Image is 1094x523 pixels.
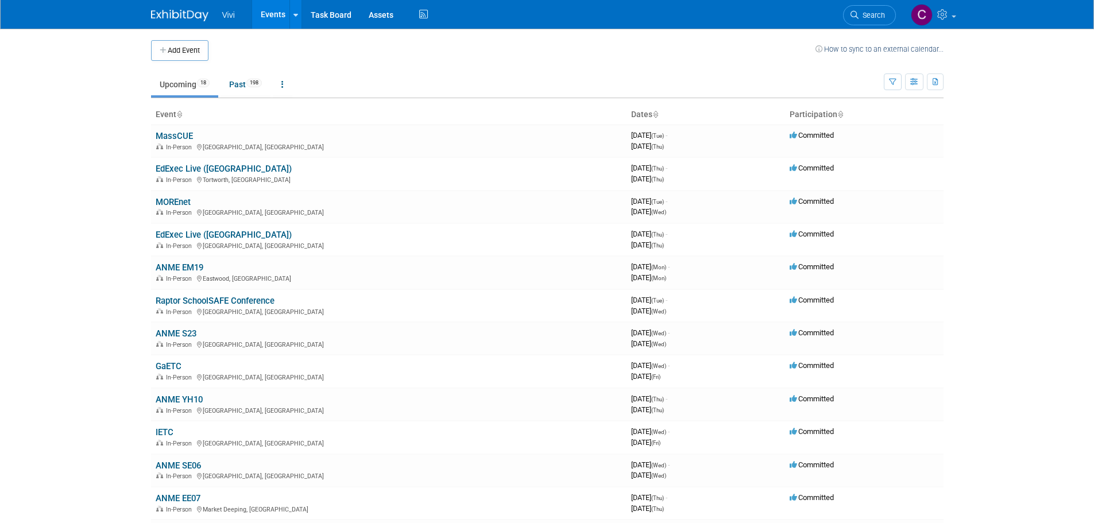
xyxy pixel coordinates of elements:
span: [DATE] [631,175,664,183]
th: Participation [785,105,944,125]
span: - [666,230,667,238]
a: MassCUE [156,131,193,141]
span: [DATE] [631,142,664,150]
span: - [666,197,667,206]
img: Cody Wall [911,4,933,26]
span: [DATE] [631,394,667,403]
span: Committed [790,493,834,502]
a: GaETC [156,361,181,371]
img: ExhibitDay [151,10,208,21]
a: ANME YH10 [156,394,203,405]
a: EdExec Live ([GEOGRAPHIC_DATA]) [156,230,292,240]
span: In-Person [166,144,195,151]
img: In-Person Event [156,242,163,248]
a: ANME EE07 [156,493,200,503]
img: In-Person Event [156,440,163,445]
a: Sort by Event Name [176,110,182,119]
span: (Wed) [651,429,666,435]
img: In-Person Event [156,176,163,182]
span: (Wed) [651,308,666,315]
span: [DATE] [631,164,667,172]
div: [GEOGRAPHIC_DATA], [GEOGRAPHIC_DATA] [156,241,622,250]
span: [DATE] [631,339,666,348]
span: (Wed) [651,363,666,369]
a: Sort by Participation Type [837,110,843,119]
span: (Tue) [651,133,664,139]
img: In-Person Event [156,407,163,413]
span: - [668,427,670,436]
span: Committed [790,361,834,370]
span: - [668,262,670,271]
span: Committed [790,427,834,436]
span: [DATE] [631,296,667,304]
span: In-Person [166,374,195,381]
span: Search [859,11,885,20]
span: (Thu) [651,506,664,512]
a: Search [843,5,896,25]
span: In-Person [166,472,195,480]
th: Dates [627,105,785,125]
span: [DATE] [631,207,666,216]
a: ANME SE06 [156,460,201,471]
span: In-Person [166,242,195,250]
span: (Thu) [651,242,664,249]
div: [GEOGRAPHIC_DATA], [GEOGRAPHIC_DATA] [156,405,622,414]
div: [GEOGRAPHIC_DATA], [GEOGRAPHIC_DATA] [156,339,622,348]
img: In-Person Event [156,472,163,478]
button: Add Event [151,40,208,61]
span: In-Person [166,440,195,447]
img: In-Person Event [156,144,163,149]
div: Tortworth, [GEOGRAPHIC_DATA] [156,175,622,184]
img: In-Person Event [156,374,163,379]
div: [GEOGRAPHIC_DATA], [GEOGRAPHIC_DATA] [156,207,622,216]
span: (Thu) [651,144,664,150]
span: In-Person [166,209,195,216]
span: - [666,296,667,304]
span: - [668,361,670,370]
div: Market Deeping, [GEOGRAPHIC_DATA] [156,504,622,513]
span: (Wed) [651,472,666,479]
div: [GEOGRAPHIC_DATA], [GEOGRAPHIC_DATA] [156,438,622,447]
span: - [666,394,667,403]
span: Committed [790,262,834,271]
span: Committed [790,328,834,337]
span: In-Person [166,275,195,282]
span: [DATE] [631,460,670,469]
span: [DATE] [631,493,667,502]
span: [DATE] [631,438,660,447]
span: [DATE] [631,241,664,249]
span: [DATE] [631,504,664,513]
span: In-Person [166,506,195,513]
span: (Thu) [651,231,664,238]
span: [DATE] [631,372,660,381]
span: [DATE] [631,427,670,436]
a: MOREnet [156,197,191,207]
span: [DATE] [631,273,666,282]
a: Sort by Start Date [652,110,658,119]
span: (Wed) [651,341,666,347]
div: [GEOGRAPHIC_DATA], [GEOGRAPHIC_DATA] [156,372,622,381]
img: In-Person Event [156,341,163,347]
div: Eastwood, [GEOGRAPHIC_DATA] [156,273,622,282]
span: (Wed) [651,330,666,336]
img: In-Person Event [156,308,163,314]
th: Event [151,105,627,125]
span: Committed [790,197,834,206]
span: (Tue) [651,199,664,205]
span: (Thu) [651,165,664,172]
img: In-Person Event [156,506,163,512]
span: Committed [790,460,834,469]
span: 198 [246,79,262,87]
span: Committed [790,394,834,403]
img: In-Person Event [156,209,163,215]
span: [DATE] [631,197,667,206]
span: (Wed) [651,209,666,215]
span: - [668,460,670,469]
span: (Mon) [651,264,666,270]
span: [DATE] [631,471,666,479]
a: Upcoming18 [151,73,218,95]
div: [GEOGRAPHIC_DATA], [GEOGRAPHIC_DATA] [156,307,622,316]
span: Committed [790,296,834,304]
span: (Fri) [651,374,660,380]
span: In-Person [166,407,195,414]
